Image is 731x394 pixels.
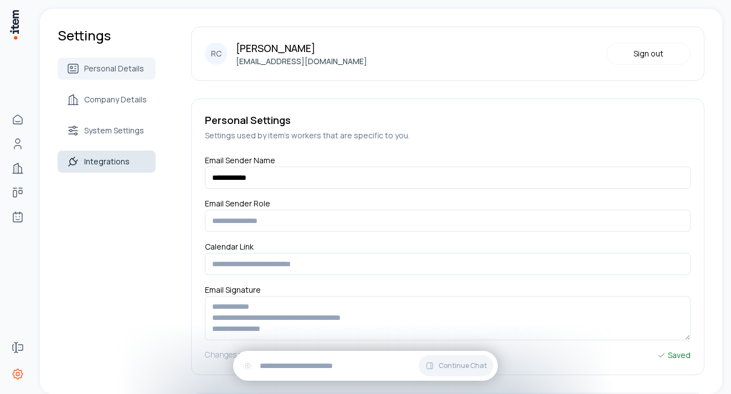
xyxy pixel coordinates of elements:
a: Forms [7,336,29,359]
span: Company Details [84,94,147,105]
h1: Settings [58,27,156,44]
h5: Personal Settings [205,112,691,128]
label: Email Sender Role [205,198,270,213]
div: Saved [657,349,691,361]
label: Email Sender Name [205,155,275,170]
h5: Changes are saved automatically [205,349,318,361]
span: Integrations [84,156,130,167]
h5: Settings used by item's workers that are specific to you. [205,130,691,141]
a: Agents [7,206,29,228]
button: Sign out [606,43,691,65]
p: [EMAIL_ADDRESS][DOMAIN_NAME] [236,56,367,67]
a: System Settings [58,120,156,142]
a: People [7,133,29,155]
span: Personal Details [84,63,144,74]
p: [PERSON_NAME] [236,40,367,56]
button: Continue Chat [419,355,493,376]
div: Continue Chat [233,351,498,381]
a: Personal Details [58,58,156,80]
a: Integrations [58,151,156,173]
a: Deals [7,182,29,204]
a: Company Details [58,89,156,111]
span: System Settings [84,125,144,136]
div: RC [205,43,227,65]
label: Calendar Link [205,241,254,256]
a: Settings [7,363,29,385]
a: Home [7,108,29,131]
span: Continue Chat [439,361,487,370]
a: Companies [7,157,29,179]
label: Email Signature [205,284,261,299]
img: Item Brain Logo [9,9,20,40]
